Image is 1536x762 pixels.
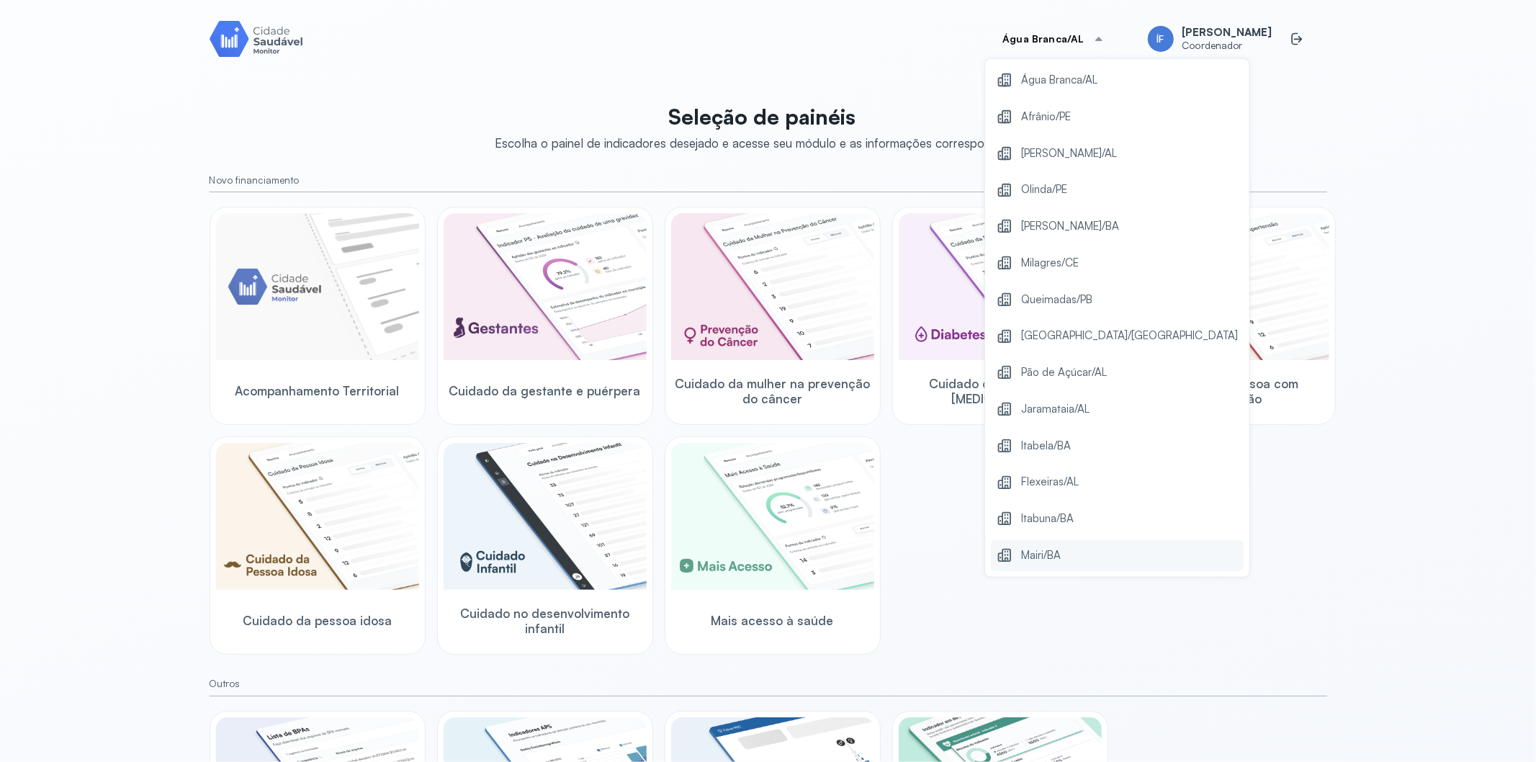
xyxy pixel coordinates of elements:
[1021,546,1061,565] span: Mairi/BA
[444,213,647,360] img: pregnants.png
[899,213,1102,360] img: diabetics.png
[1021,144,1117,163] span: [PERSON_NAME]/AL
[210,678,1327,690] small: Outros
[1021,436,1071,456] span: Itabela/BA
[216,213,419,360] img: placeholder-module-ilustration.png
[1021,400,1090,419] span: Jaramataia/AL
[1182,26,1272,40] span: [PERSON_NAME]
[1021,217,1119,236] span: [PERSON_NAME]/BA
[671,443,874,590] img: healthcare-greater-access.png
[1021,254,1079,273] span: Milagres/CE
[985,24,1121,53] button: Água Branca/AL
[1157,33,1164,45] span: ÍF
[1182,40,1272,52] span: Coordenador
[210,174,1327,187] small: Novo financiamento
[1021,326,1238,346] span: [GEOGRAPHIC_DATA]/[GEOGRAPHIC_DATA]
[711,613,834,628] span: Mais acesso à saúde
[671,213,874,360] img: woman-cancer-prevention-care.png
[1021,290,1092,310] span: Queimadas/PB
[1021,509,1074,529] span: Itabuna/BA
[444,443,647,590] img: child-development.png
[216,443,419,590] img: elderly.png
[210,18,303,59] img: Logotipo do produto Monitor
[671,376,874,407] span: Cuidado da mulher na prevenção do câncer
[449,383,641,398] span: Cuidado da gestante e puérpera
[1021,107,1071,127] span: Afrânio/PE
[495,104,1030,130] p: Seleção de painéis
[243,613,392,628] span: Cuidado da pessoa idosa
[1021,71,1097,90] span: Água Branca/AL
[1021,180,1067,200] span: Olinda/PE
[1021,363,1107,382] span: Pão de Açúcar/AL
[1021,472,1079,492] span: Flexeiras/AL
[495,135,1030,151] div: Escolha o painel de indicadores desejado e acesse seu módulo e as informações correspondentes.
[235,383,400,398] span: Acompanhamento Territorial
[899,376,1102,407] span: Cuidado da pessoa com [MEDICAL_DATA]
[444,606,647,637] span: Cuidado no desenvolvimento infantil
